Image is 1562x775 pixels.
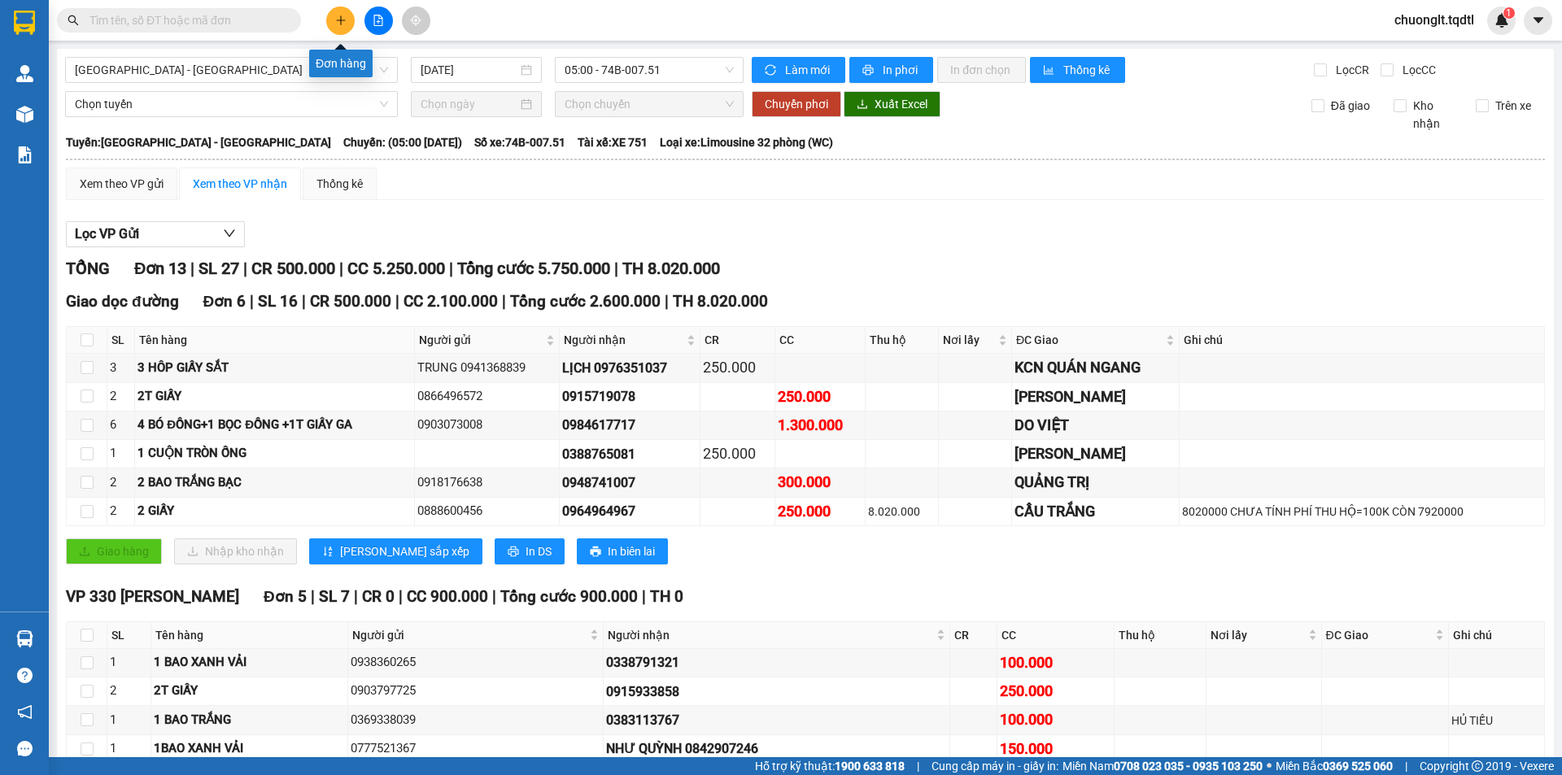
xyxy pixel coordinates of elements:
[258,292,298,311] span: SL 16
[1524,7,1552,35] button: caret-down
[1324,97,1377,115] span: Đã giao
[407,587,488,606] span: CC 900.000
[110,416,132,435] div: 6
[1062,757,1263,775] span: Miền Nam
[66,221,245,247] button: Lọc VP Gửi
[110,387,132,407] div: 2
[417,387,556,407] div: 0866496572
[660,133,833,151] span: Loại xe: Limousine 32 phòng (WC)
[75,224,139,244] span: Lọc VP Gửi
[844,91,940,117] button: downloadXuất Excel
[419,331,543,349] span: Người gửi
[137,416,412,435] div: 4 BÓ ĐỒNG+1 BỌC ĐỒNG +1T GIẤY GA
[1407,97,1464,133] span: Kho nhận
[1180,327,1545,354] th: Ghi chú
[562,472,697,493] div: 0948741007
[665,292,669,311] span: |
[449,259,453,278] span: |
[1030,57,1125,83] button: bar-chartThống kê
[223,227,236,240] span: down
[151,622,348,649] th: Tên hàng
[608,626,933,644] span: Người nhận
[137,359,412,378] div: 3 HÔP GIẤY SẮT
[1014,442,1176,465] div: [PERSON_NAME]
[68,15,79,26] span: search
[404,292,498,311] span: CC 2.100.000
[135,327,415,354] th: Tên hàng
[943,331,995,349] span: Nơi lấy
[154,653,345,673] div: 1 BAO XANH VẢI
[16,65,33,82] img: warehouse-icon
[608,542,655,560] span: In biên lai
[193,175,287,193] div: Xem theo VP nhận
[1000,708,1111,731] div: 100.000
[778,500,862,523] div: 250.000
[606,681,947,702] div: 0915933858
[849,57,933,83] button: printerIn phơi
[110,653,148,673] div: 1
[17,741,33,756] span: message
[309,538,482,564] button: sort-ascending[PERSON_NAME] sắp xếp
[362,587,395,606] span: CR 0
[410,15,421,26] span: aim
[347,259,445,278] span: CC 5.250.000
[134,259,186,278] span: Đơn 13
[562,501,697,521] div: 0964964967
[606,738,947,759] div: NHƯ QUỲNH 0842907246
[1000,651,1111,674] div: 100.000
[137,444,412,464] div: 1 CUỘN TRÒN ỐNG
[778,385,862,408] div: 250.000
[110,444,132,464] div: 1
[1182,503,1542,520] div: 8020000 CHƯA TÍNH PHÍ THU HỘ=100K CÒN 7920000
[335,15,347,26] span: plus
[107,622,151,649] th: SL
[199,259,239,278] span: SL 27
[251,259,335,278] span: CR 500.000
[502,292,506,311] span: |
[1489,97,1538,115] span: Trên xe
[650,587,683,606] span: TH 0
[319,587,350,606] span: SL 7
[775,327,866,354] th: CC
[316,175,363,193] div: Thống kê
[577,538,668,564] button: printerIn biên lai
[673,292,768,311] span: TH 8.020.000
[765,64,779,77] span: sync
[351,653,600,673] div: 0938360265
[154,739,345,759] div: 1BAO XANH VẢI
[66,259,110,278] span: TỔNG
[866,327,939,354] th: Thu hộ
[322,546,334,559] span: sort-ascending
[1276,757,1393,775] span: Miền Bắc
[16,146,33,163] img: solution-icon
[352,626,587,644] span: Người gửi
[110,711,148,730] div: 1
[107,327,135,354] th: SL
[110,473,132,493] div: 2
[1014,356,1176,379] div: KCN QUÁN NGANG
[778,414,862,437] div: 1.300.000
[16,630,33,647] img: warehouse-icon
[1000,680,1111,703] div: 250.000
[590,546,601,559] span: printer
[343,133,462,151] span: Chuyến: (05:00 [DATE])
[1494,13,1509,28] img: icon-new-feature
[778,471,862,494] div: 300.000
[417,473,556,493] div: 0918176638
[351,681,600,701] div: 0903797725
[950,622,997,649] th: CR
[562,358,697,378] div: LỊCH 0976351037
[1396,61,1438,79] span: Lọc CC
[755,757,905,775] span: Hỗ trợ kỹ thuật:
[110,502,132,521] div: 2
[508,546,519,559] span: printer
[1016,331,1163,349] span: ĐC Giao
[354,587,358,606] span: |
[562,386,697,407] div: 0915719078
[862,64,876,77] span: printer
[703,356,772,379] div: 250.000
[1472,760,1483,772] span: copyright
[137,473,412,493] div: 2 BAO TRẮNG BẠC
[857,98,868,111] span: download
[154,681,345,701] div: 2T GIẤY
